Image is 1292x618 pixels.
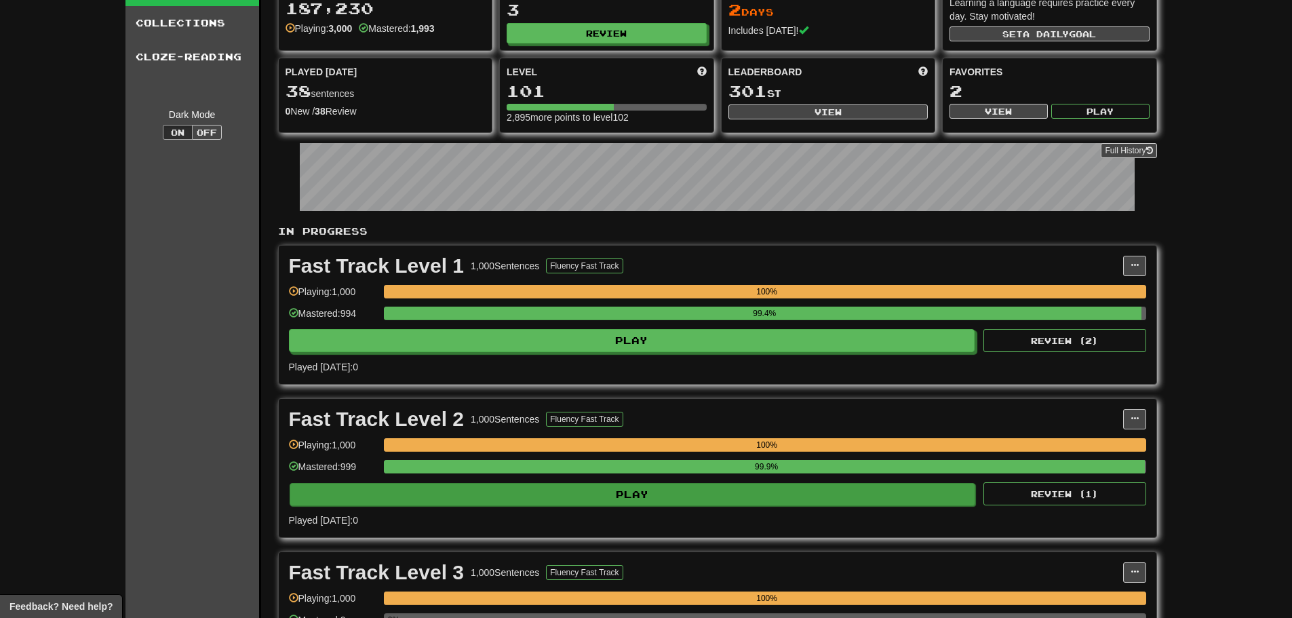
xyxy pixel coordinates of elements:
[125,40,259,74] a: Cloze-Reading
[328,23,352,34] strong: 3,000
[728,104,928,119] button: View
[388,438,1146,452] div: 100%
[286,65,357,79] span: Played [DATE]
[286,104,486,118] div: New / Review
[507,65,537,79] span: Level
[289,409,465,429] div: Fast Track Level 2
[546,258,623,273] button: Fluency Fast Track
[388,460,1146,474] div: 99.9%
[507,111,707,124] div: 2,895 more points to level 102
[471,412,539,426] div: 1,000 Sentences
[546,412,623,427] button: Fluency Fast Track
[289,256,465,276] div: Fast Track Level 1
[388,592,1146,605] div: 100%
[286,106,291,117] strong: 0
[289,592,377,614] div: Playing: 1,000
[388,307,1141,320] div: 99.4%
[950,26,1150,41] button: Seta dailygoal
[507,23,707,43] button: Review
[728,1,928,19] div: Day s
[286,81,311,100] span: 38
[388,285,1146,298] div: 100%
[950,83,1150,100] div: 2
[136,108,249,121] div: Dark Mode
[728,65,802,79] span: Leaderboard
[1023,29,1069,39] span: a daily
[315,106,326,117] strong: 38
[289,562,465,583] div: Fast Track Level 3
[125,6,259,40] a: Collections
[289,460,377,482] div: Mastered: 999
[290,483,976,506] button: Play
[411,23,435,34] strong: 1,993
[728,81,767,100] span: 301
[286,83,486,100] div: sentences
[918,65,928,79] span: This week in points, UTC
[278,225,1157,238] p: In Progress
[471,259,539,273] div: 1,000 Sentences
[192,125,222,140] button: Off
[289,285,377,307] div: Playing: 1,000
[289,438,377,461] div: Playing: 1,000
[1051,104,1150,119] button: Play
[471,566,539,579] div: 1,000 Sentences
[359,22,434,35] div: Mastered:
[289,329,975,352] button: Play
[507,83,707,100] div: 101
[289,362,358,372] span: Played [DATE]: 0
[728,24,928,37] div: Includes [DATE]!
[697,65,707,79] span: Score more points to level up
[289,307,377,329] div: Mastered: 994
[289,515,358,526] span: Played [DATE]: 0
[163,125,193,140] button: On
[950,65,1150,79] div: Favorites
[507,1,707,18] div: 3
[950,104,1048,119] button: View
[9,600,113,613] span: Open feedback widget
[546,565,623,580] button: Fluency Fast Track
[983,329,1146,352] button: Review (2)
[286,22,353,35] div: Playing:
[1101,143,1156,158] a: Full History
[728,83,928,100] div: st
[983,482,1146,505] button: Review (1)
